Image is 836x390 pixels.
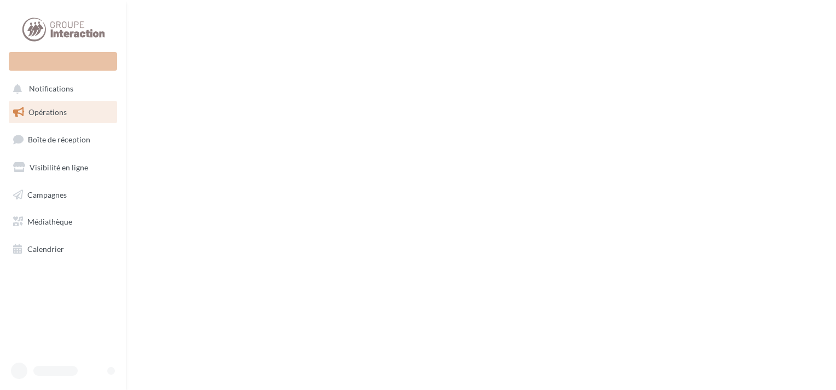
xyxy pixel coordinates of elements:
[28,135,90,144] span: Boîte de réception
[27,217,72,226] span: Médiathèque
[7,238,119,261] a: Calendrier
[27,190,67,199] span: Campagnes
[7,210,119,233] a: Médiathèque
[9,52,117,71] div: Nouvelle campagne
[7,156,119,179] a: Visibilité en ligne
[27,244,64,254] span: Calendrier
[28,107,67,117] span: Opérations
[7,128,119,151] a: Boîte de réception
[7,101,119,124] a: Opérations
[30,163,88,172] span: Visibilité en ligne
[29,84,73,94] span: Notifications
[7,183,119,207] a: Campagnes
